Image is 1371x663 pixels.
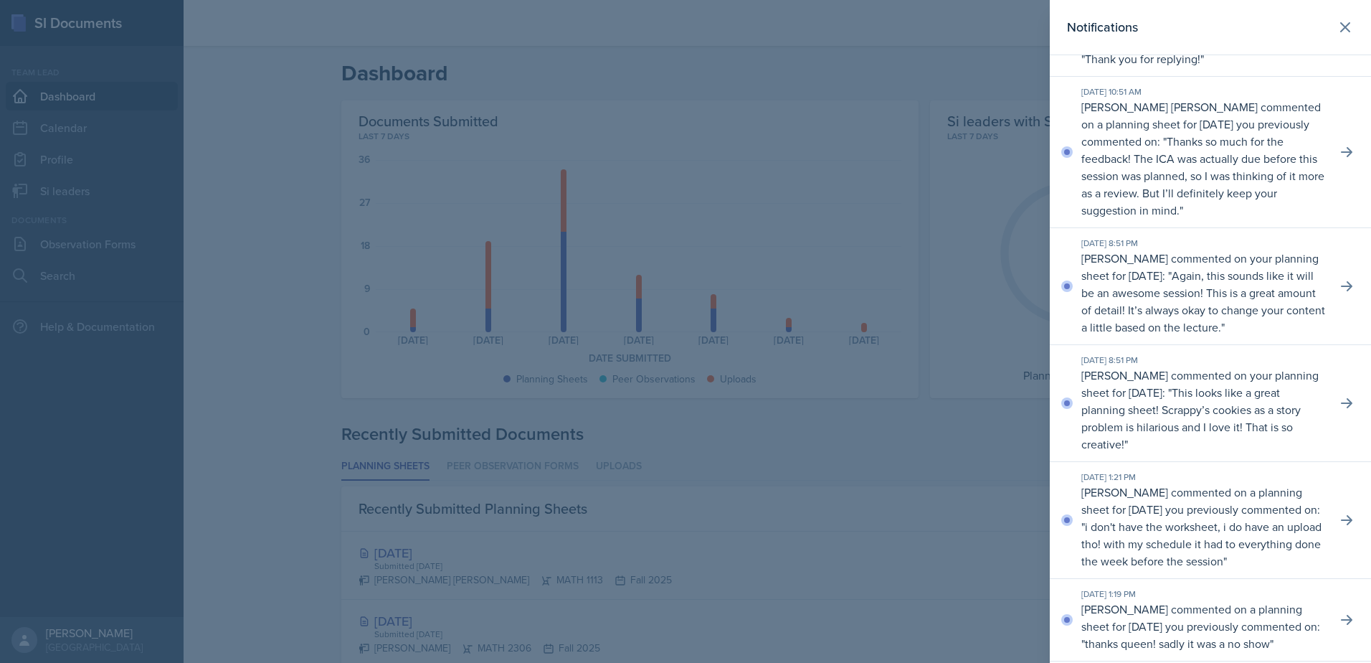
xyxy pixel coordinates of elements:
[1081,354,1325,367] div: [DATE] 8:51 PM
[1081,484,1325,570] p: [PERSON_NAME] commented on a planning sheet for [DATE] you previously commented on: " "
[1081,519,1322,569] p: i don't have the worksheet, i do have an upload tho! with my schedule it had to everything done t...
[1081,471,1325,484] div: [DATE] 1:21 PM
[1081,268,1325,335] p: Again, this sounds like it will be an awesome session! This is a great amount of detail! It’s alw...
[1085,636,1270,652] p: thanks queen! sadly it was a no show
[1081,601,1325,652] p: [PERSON_NAME] commented on a planning sheet for [DATE] you previously commented on: " "
[1081,133,1324,218] p: Thanks so much for the feedback! The ICA was actually due before this session was planned, so I w...
[1067,17,1138,37] h2: Notifications
[1081,250,1325,336] p: [PERSON_NAME] commented on your planning sheet for [DATE]: " "
[1081,385,1301,452] p: This looks like a great planning sheet! Scrappy’s cookies as a story problem is hilarious and I l...
[1081,588,1325,601] div: [DATE] 1:19 PM
[1081,85,1325,98] div: [DATE] 10:51 AM
[1081,237,1325,250] div: [DATE] 8:51 PM
[1081,367,1325,453] p: [PERSON_NAME] commented on your planning sheet for [DATE]: " "
[1081,98,1325,219] p: [PERSON_NAME] [PERSON_NAME] commented on a planning sheet for [DATE] you previously commented on:...
[1085,51,1200,67] p: Thank you for replying!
